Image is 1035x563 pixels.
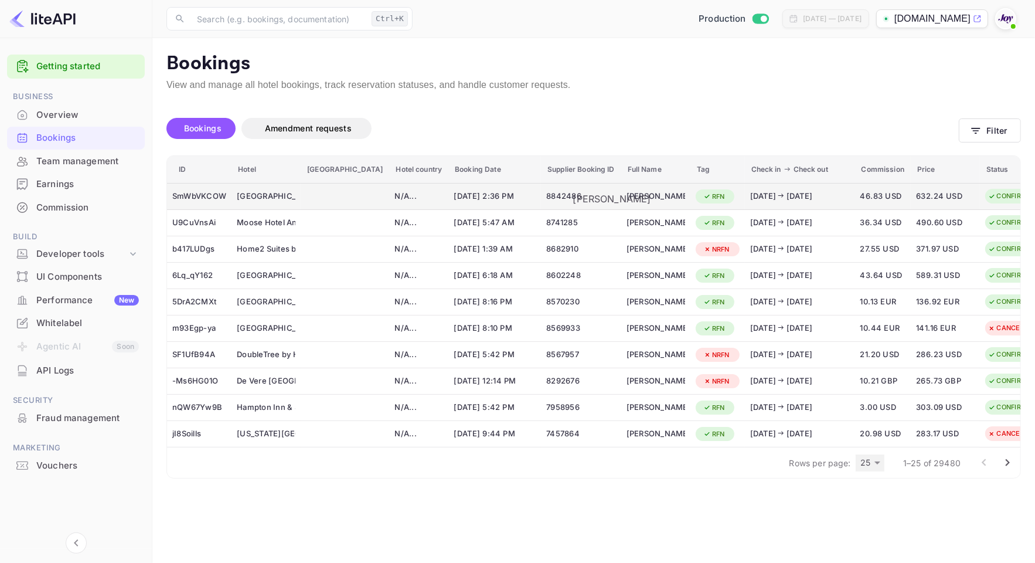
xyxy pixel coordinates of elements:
div: Bookings [36,131,139,145]
div: Team management [7,150,145,173]
div: Dionne Coleman [627,266,685,285]
div: Mel Coleman [627,372,685,391]
button: Filter [959,118,1021,143]
span: [DATE] 1:39 AM [454,243,536,256]
span: [DATE] 6:18 AM [454,269,536,282]
div: [DATE] [DATE] [750,402,850,413]
div: Developer tools [7,244,145,264]
a: Vouchers [7,455,145,476]
div: [DATE] — [DATE] [803,13,862,24]
span: 632.24 USD [916,190,975,203]
span: Check in Check out [751,162,849,177]
div: API Logs [7,359,145,382]
div: U9CuVnsAi [172,213,226,232]
div: UI Components [7,266,145,289]
div: UI Components [36,270,139,284]
div: N/A [394,319,443,338]
span: [DATE] 8:10 PM [454,322,536,335]
span: Security [7,394,145,407]
a: Fraud management [7,407,145,429]
span: 46.83 USD [860,190,905,203]
div: SmWbVKCOW [172,187,226,206]
span: [DATE] 5:47 AM [454,216,536,229]
div: DoubleTree by Hilton Sulphur Lake Charles [237,345,295,364]
a: Getting started [36,60,139,73]
span: 371.97 USD [916,243,975,256]
div: New [114,295,139,306]
span: Amendment requests [265,123,352,133]
div: Fraud management [7,407,145,430]
div: Earnings [36,178,139,191]
span: Build [7,230,145,243]
span: 36.34 USD [860,216,905,229]
img: LiteAPI logo [9,9,76,28]
div: 7958956 [546,398,615,417]
button: Collapse navigation [66,533,87,554]
div: Bookings [7,127,145,150]
div: Beth Coleman [627,425,685,443]
div: jI8Soills [172,425,226,443]
div: RFN [696,216,733,230]
span: Production [699,12,746,26]
div: Aundrea Coleman [627,240,685,259]
div: [DATE] [DATE] [750,270,850,281]
div: [DATE] [DATE] [750,191,850,202]
a: UI Components [7,266,145,287]
div: Christopher Coleman [627,398,685,417]
div: N/A [394,372,443,391]
div: RFN [696,269,733,283]
div: N/A ... [394,270,443,281]
a: Earnings [7,173,145,195]
p: Bookings [166,52,1021,76]
div: [DATE] [DATE] [750,349,850,361]
div: N/A ... [394,191,443,202]
div: b417LUDgs [172,240,226,259]
div: 5DrA2CMXt [172,293,226,311]
div: 8741285 [546,213,615,232]
div: [DATE] [DATE] [750,323,850,334]
p: [DOMAIN_NAME] [894,12,971,26]
div: 7457864 [546,425,615,443]
th: Hotel [231,156,301,184]
div: Midlands Park Hotel [237,293,295,311]
div: Vouchers [7,455,145,477]
div: RFN [696,295,733,310]
div: Hampton Inn & Suites Denison [237,398,295,417]
a: API Logs [7,359,145,381]
div: N/A [394,187,443,206]
div: 8602248 [546,266,615,285]
div: 8569933 [546,319,615,338]
span: 10.21 GBP [860,375,905,388]
div: N/A ... [394,402,443,413]
div: API Logs [36,364,139,378]
div: N/A ... [394,217,443,229]
span: 283.17 USD [916,428,975,440]
span: 136.92 EUR [916,296,975,308]
div: Commission [7,196,145,219]
div: Hilton Waikiki Beach [237,187,295,206]
span: 43.64 USD [860,269,905,282]
p: View and manage all hotel bookings, track reservation statuses, and handle customer requests. [166,78,1021,92]
div: NRFN [696,374,737,389]
span: Marketing [7,442,145,455]
div: RFN [696,321,733,336]
a: PerformanceNew [7,289,145,311]
div: 25 [856,455,884,472]
div: [DATE] [DATE] [750,428,850,440]
p: Rows per page: [789,457,851,469]
div: Midlands Park Hotel [237,319,295,338]
span: 141.16 EUR [916,322,975,335]
div: 8570230 [546,293,615,311]
div: Harris Coleman [627,345,685,364]
div: Earnings [7,173,145,196]
div: Overview [7,104,145,127]
th: [GEOGRAPHIC_DATA] [301,156,389,184]
div: Sarah Coleman [627,293,685,311]
div: nQW67Yw9B [172,398,226,417]
span: 589.31 USD [916,269,975,282]
div: Fraud management [36,412,139,425]
span: 3.00 USD [860,401,905,414]
div: Whitelabel [36,317,139,330]
div: account-settings tabs [166,118,959,139]
div: N/A ... [394,428,443,440]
